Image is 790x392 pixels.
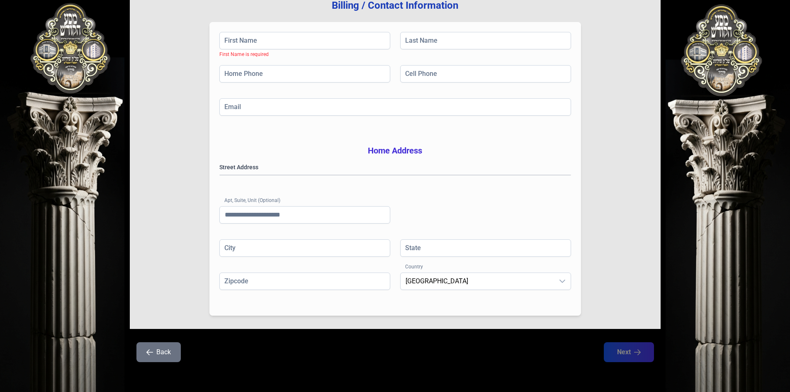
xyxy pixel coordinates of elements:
[136,342,181,362] button: Back
[219,51,269,57] span: First Name is required
[219,163,571,171] label: Street Address
[554,273,571,290] div: dropdown trigger
[604,342,654,362] button: Next
[401,273,554,290] span: United States
[219,145,571,156] h3: Home Address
